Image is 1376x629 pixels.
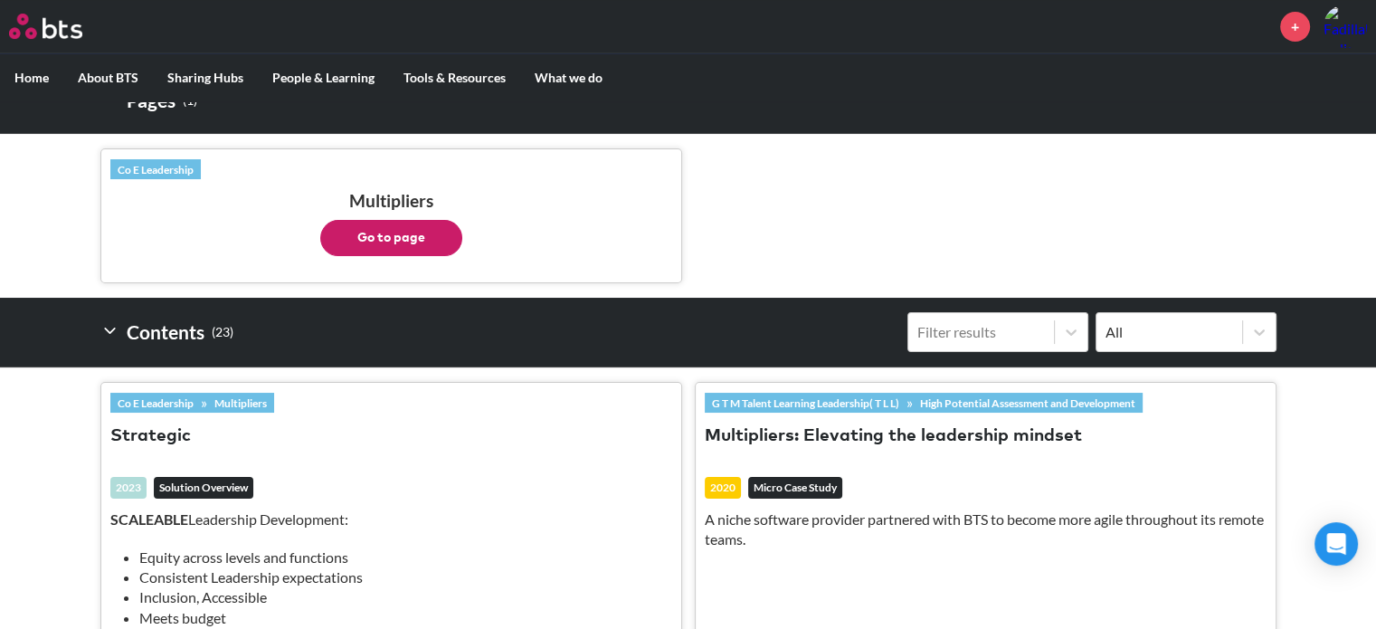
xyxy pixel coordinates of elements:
small: ( 23 ) [212,320,233,345]
a: Profile [1324,5,1367,48]
label: Tools & Resources [389,54,520,101]
strong: SCALEABLE [110,510,188,528]
button: Go to page [320,220,462,256]
a: Go home [9,14,116,39]
label: What we do [520,54,617,101]
div: Open Intercom Messenger [1314,522,1358,566]
li: Inclusion, Accessible [139,587,658,607]
button: Strategic [110,424,191,449]
img: BTS Logo [9,14,82,39]
li: Consistent Leadership expectations [139,567,658,587]
a: + [1280,12,1310,42]
a: Co E Leadership [110,393,201,413]
div: Filter results [917,322,1045,342]
div: » [110,393,274,413]
button: Multipliers: Elevating the leadership mindset [705,424,1082,449]
a: G T M Talent Learning Leadership( T L L) [705,393,906,413]
a: Co E Leadership [110,159,201,179]
li: Equity across levels and functions [139,548,658,567]
label: People & Learning [258,54,389,101]
em: Micro Case Study [748,477,842,499]
li: Meets budget [139,608,658,628]
label: About BTS [63,54,153,101]
div: All [1106,322,1233,342]
a: Multipliers [207,393,274,413]
p: Leadership Development: [110,510,672,529]
a: High Potential Assessment and Development [913,393,1143,413]
div: 2023 [110,477,147,499]
div: » [705,393,1143,413]
label: Sharing Hubs [153,54,258,101]
div: 2020 [705,477,741,499]
img: Fadillah Yuliasari [1324,5,1367,48]
em: Solution Overview [154,477,253,499]
h2: Contents [100,312,233,352]
p: A niche software provider partnered with BTS to become more agile throughout its remote teams. [705,510,1267,550]
h3: Multipliers [110,190,672,256]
